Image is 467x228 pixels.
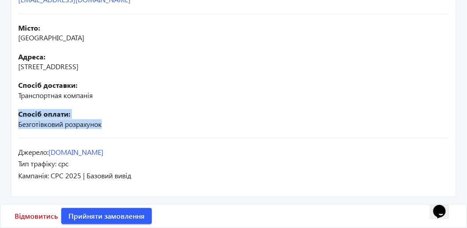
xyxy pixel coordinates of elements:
[18,90,93,100] span: Транспортная компанія
[18,23,449,33] b: Місто:
[18,171,449,181] div: Кампанія: CPC 2025 | Базовий вивід
[18,52,449,62] b: Адреса:
[18,147,449,157] div: Джерело:
[18,109,449,119] b: Спосіб оплати:
[18,62,79,71] span: [STREET_ADDRESS]
[18,80,449,90] b: Спосіб доставки:
[430,193,458,219] iframe: chat widget
[18,119,102,129] span: Безготівковий розрахунок
[18,159,449,169] div: Тип трафіку: cpc
[18,33,84,42] span: [GEOGRAPHIC_DATA]
[48,147,103,157] a: [DOMAIN_NAME]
